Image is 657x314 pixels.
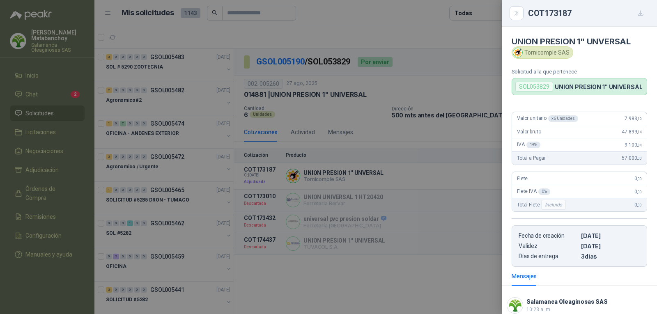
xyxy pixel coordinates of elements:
[541,200,566,210] div: Incluido
[512,46,573,59] div: Tornicomple SAS
[526,300,608,304] h3: Salamanca Oleaginosas SAS
[512,37,647,46] h4: UNION PRESION 1" UNVERSAL
[637,176,642,181] span: ,00
[513,48,522,57] img: Company Logo
[538,188,550,195] div: 0 %
[581,243,640,250] p: [DATE]
[622,155,642,161] span: 57.000
[637,190,642,194] span: ,00
[622,129,642,135] span: 47.899
[519,243,578,250] p: Validez
[517,188,550,195] span: Flete IVA
[637,156,642,160] span: ,00
[512,272,537,281] div: Mensajes
[512,8,521,18] button: Close
[634,176,642,181] span: 0
[637,203,642,207] span: ,00
[517,200,567,210] span: Total Flete
[637,130,642,134] span: ,14
[515,82,553,92] div: SOL053829
[581,253,640,260] p: 3 dias
[517,176,528,181] span: Flete
[517,142,540,148] span: IVA
[526,142,541,148] div: 19 %
[581,232,640,239] p: [DATE]
[507,298,523,313] img: Company Logo
[517,129,541,135] span: Valor bruto
[555,83,642,90] p: UNION PRESION 1" UNIVERSAL
[637,117,642,121] span: ,19
[517,115,578,122] span: Valor unitario
[634,202,642,208] span: 0
[526,307,551,312] span: 10:23 a. m.
[517,155,546,161] span: Total a Pagar
[548,115,578,122] div: x 6 Unidades
[625,116,642,121] span: 7.983
[625,142,642,148] span: 9.100
[519,253,578,260] p: Días de entrega
[519,232,578,239] p: Fecha de creación
[634,189,642,195] span: 0
[528,7,647,20] div: COT173187
[637,143,642,147] span: ,84
[512,69,647,75] p: Solicitud a la que pertenece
